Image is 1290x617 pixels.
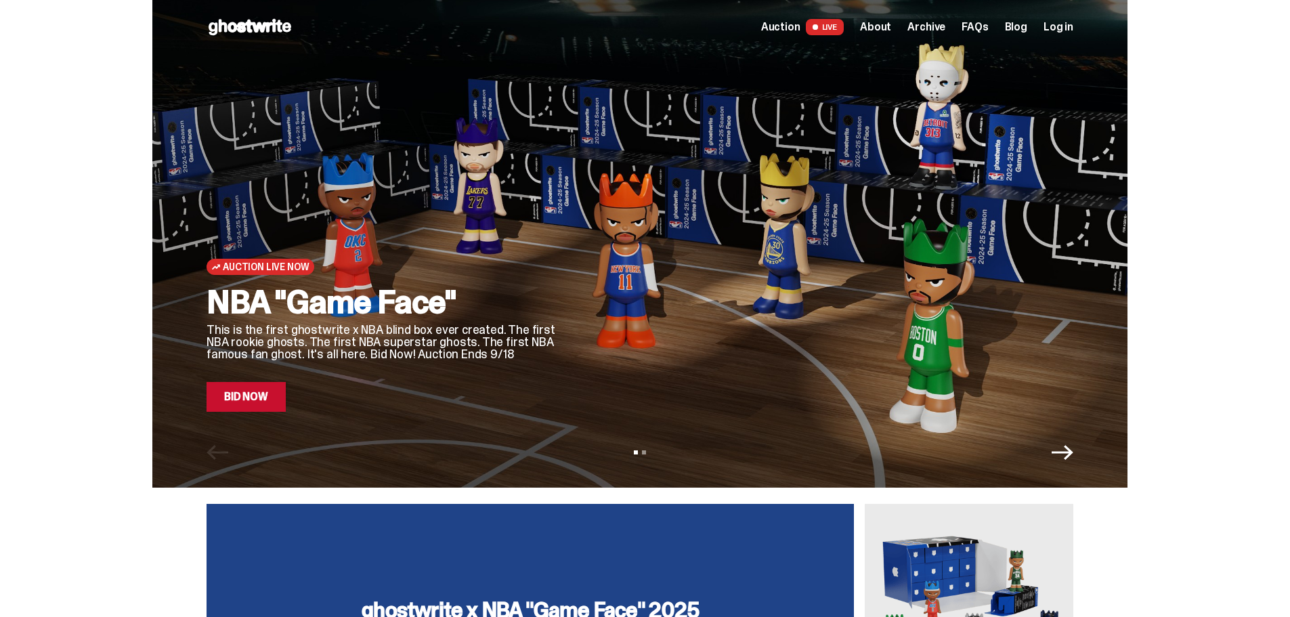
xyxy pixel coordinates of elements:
[1044,22,1073,33] a: Log in
[223,261,309,272] span: Auction Live Now
[642,450,646,454] button: View slide 2
[207,286,559,318] h2: NBA "Game Face"
[1005,22,1027,33] a: Blog
[761,19,844,35] a: Auction LIVE
[207,324,559,360] p: This is the first ghostwrite x NBA blind box ever created. The first NBA rookie ghosts. The first...
[634,450,638,454] button: View slide 1
[962,22,988,33] a: FAQs
[907,22,945,33] a: Archive
[860,22,891,33] a: About
[207,382,286,412] a: Bid Now
[1052,442,1073,463] button: Next
[806,19,844,35] span: LIVE
[761,22,800,33] span: Auction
